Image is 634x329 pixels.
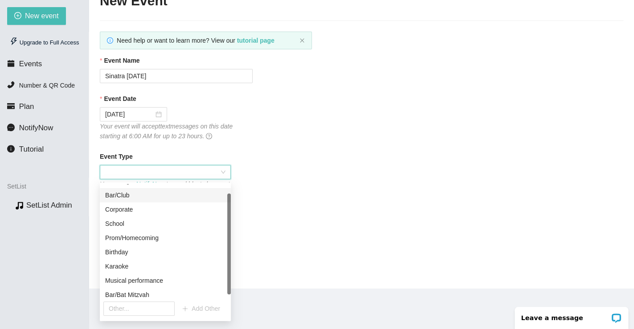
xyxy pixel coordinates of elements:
div: School [100,217,231,231]
i: Your event will accept text messages on this date starting at 6:00 AM for up to 23 hours. [100,123,233,140]
div: Prom/Homecoming [105,233,225,243]
a: NotifyNow [136,181,164,188]
div: Corporate [100,202,231,217]
input: Janet's and Mark's Wedding [100,69,253,83]
span: plus-circle [14,12,21,20]
span: Tutorial [19,145,44,153]
div: Bar/Bat Mitzvah [105,290,225,300]
div: RequestNow © 2025 [111,309,609,318]
button: close [299,38,305,44]
div: Birthday [105,247,225,257]
span: message [7,124,15,131]
div: Prom/Homecoming [100,231,231,245]
b: Event Date [104,94,136,104]
span: NotifyNow [19,124,53,132]
input: 08/31/2025 [105,109,154,119]
div: Musical performance [100,273,231,288]
input: Other... [103,301,175,316]
span: question-circle [206,133,212,139]
div: Upgrade to Full Access [7,34,82,52]
div: Musical performance [105,276,225,285]
div: Corporate [105,205,225,214]
b: Event Name [104,56,139,65]
button: plus-circleNew event [7,7,66,25]
b: Event Type [100,152,133,161]
div: Karaoke [105,261,225,271]
span: calendar [7,60,15,67]
span: New event [25,10,59,21]
div: You can use to send blasts by event type [100,179,231,199]
div: School [105,219,225,229]
div: Birthday [100,245,231,259]
iframe: LiveChat chat widget [509,301,634,329]
span: phone [7,81,15,88]
span: close [299,38,305,43]
a: SetList Admin [26,201,72,209]
span: thunderbolt [10,37,18,45]
span: credit-card [7,102,15,110]
span: info-circle [107,37,113,44]
div: Karaoke [100,259,231,273]
span: info-circle [7,145,15,152]
div: Bar/Club [105,190,225,200]
a: tutorial page [237,37,274,44]
div: Bar/Club [100,188,231,202]
span: Need help or want to learn more? View our [117,37,274,44]
span: Plan [19,102,34,111]
span: Number & QR Code [19,82,75,89]
div: Bar/Bat Mitzvah [100,288,231,302]
span: Events [19,60,42,68]
button: plusAdd Other [175,301,227,316]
